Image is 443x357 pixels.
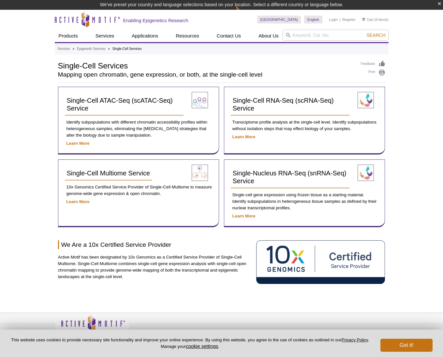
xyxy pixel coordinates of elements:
li: Single-Cell Services [112,47,141,51]
h2: Mapping open chromatin, gene expression, or both, at the single-cell level [58,72,354,78]
h2: Enabling Epigenetics Research [123,18,188,23]
a: Login [329,17,338,22]
li: » [108,47,110,51]
button: Search [364,32,387,38]
a: Services [58,46,70,52]
p: Transciptome profile analysis at the single-cell level. Identify subpopulations without isolation... [231,119,378,132]
a: Learn More [232,134,256,139]
li: | [340,16,341,23]
img: Single-Nucleus RNA-Seq (snRNA-Seq) Service [358,165,374,181]
span: Single-Cell ATAC-Seq (scATAC-Seq) Service [67,97,173,112]
span: Single-Cell RNA-Seq (scRNA-Seq) Service [233,97,334,112]
a: Learn More [66,199,90,204]
p: This website uses cookies to provide necessary site functionality and improve your online experie... [10,337,370,350]
a: Products [55,30,82,42]
a: Learn More [66,141,90,146]
img: Single-Cell ATAC-Seq (scATAC-Seq) Service [192,92,208,108]
p: Active Motif has been designated by 10x Genomics as a Certified Service Provider of Single-Cell M... [58,254,251,280]
a: Single-Cell RNA-Seq (scRNA-Seq) Service [231,94,349,116]
a: English [304,16,322,23]
img: Active Motif, [55,313,130,339]
a: Single-Nucleus RNA-Seq (snRNA-Seq) Service​ [231,166,349,188]
a: Feedback [361,60,385,67]
input: Keyword, Cat. No. [283,30,389,41]
h1: Single-Cell Services [58,60,354,70]
p: Single-cell gene expression using frozen tissue as a starting material. Identify subpopulations i... [231,192,378,211]
a: About Us [255,30,283,42]
h2: We Are a 10x Certified Service Provider [58,240,251,249]
span: Search [366,33,385,38]
button: Got it! [380,339,433,352]
li: (0 items) [362,16,389,23]
table: Click to Verify - This site chose Symantec SSL for secure e-commerce and confidential communicati... [316,324,364,339]
p: 10x Genomics Certified Service Provider of Single-Cell Multiome to measure genome-wide gene expre... [65,184,212,197]
a: Single-Cell Multiome Service​ [65,166,152,181]
a: Services [92,30,118,42]
a: Epigenetic Services [77,46,106,52]
a: Register [342,17,356,22]
a: Print [361,69,385,76]
button: cookie settings [186,343,218,349]
a: Applications [128,30,162,42]
img: Your Cart [362,18,365,21]
img: 10X Genomics Certified Service Provider [256,240,385,284]
span: Single-Nucleus RNA-Seq (snRNA-Seq) Service​ [233,170,347,185]
a: Learn More [232,214,256,218]
a: Single-Cell ATAC-Seq (scATAC-Seq) Service [65,94,184,116]
img: Single-Cell RNA-Seq (scRNA-Seq) Service [358,92,374,108]
a: Privacy Policy [342,337,368,342]
img: Single-Cell Multiome Service​ [192,165,208,181]
p: Identify subpopulations with different chromatin accessibility profiles within heterogeneous samp... [65,119,212,139]
a: Resources [172,30,203,42]
a: Cart [362,17,374,22]
span: Single-Cell Multiome Service​ [67,170,150,177]
a: [GEOGRAPHIC_DATA] [257,16,301,23]
li: » [73,47,75,51]
a: Contact Us [213,30,245,42]
img: Change Here [235,5,253,20]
